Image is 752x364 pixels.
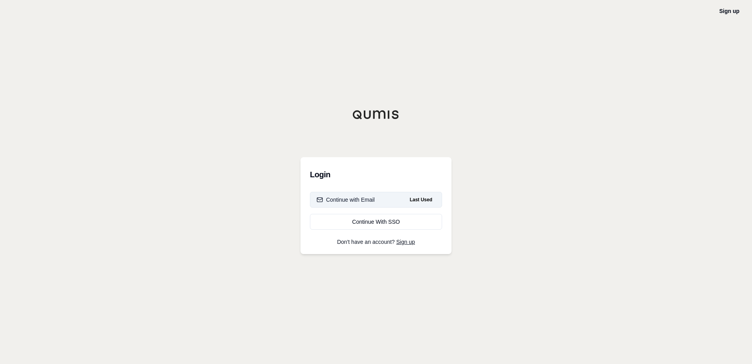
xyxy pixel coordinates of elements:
[352,110,400,119] img: Qumis
[407,195,435,204] span: Last Used
[317,218,435,226] div: Continue With SSO
[310,214,442,230] a: Continue With SSO
[317,196,375,204] div: Continue with Email
[396,239,415,245] a: Sign up
[310,192,442,208] button: Continue with EmailLast Used
[310,167,442,182] h3: Login
[310,239,442,245] p: Don't have an account?
[719,8,739,14] a: Sign up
